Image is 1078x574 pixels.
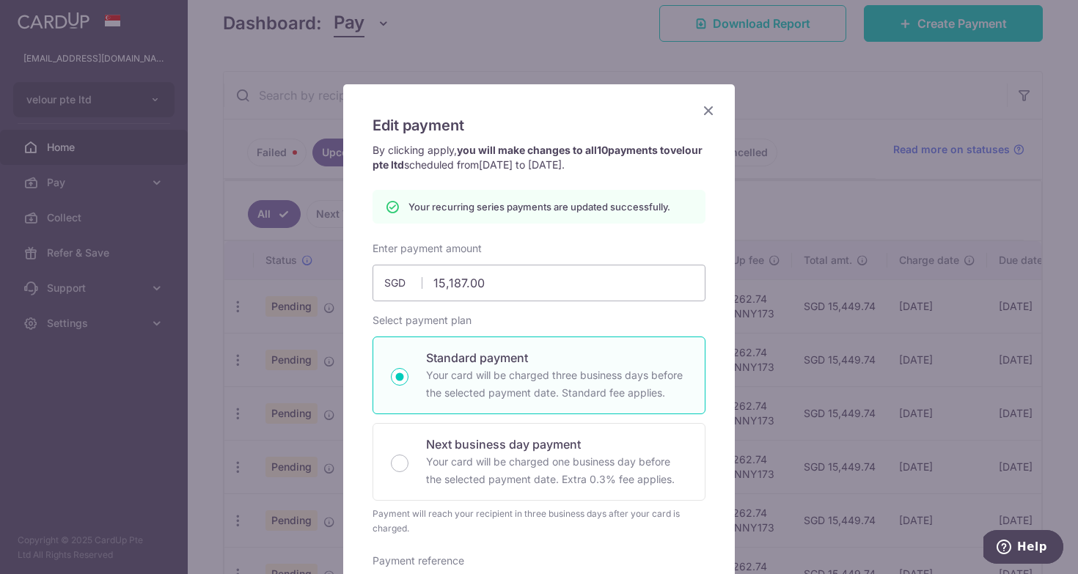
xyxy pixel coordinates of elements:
[384,276,422,290] span: SGD
[426,349,687,367] p: Standard payment
[373,144,703,171] strong: you will make changes to all payments to
[373,241,482,256] label: Enter payment amount
[373,507,705,536] div: Payment will reach your recipient in three business days after your card is charged.
[597,144,608,156] span: 10
[373,143,705,172] p: By clicking apply, scheduled from .
[426,367,687,402] p: Your card will be charged three business days before the selected payment date. Standard fee appl...
[34,10,64,23] span: Help
[700,102,717,119] button: Close
[426,435,687,453] p: Next business day payment
[373,114,705,137] h5: Edit payment
[373,313,472,328] label: Select payment plan
[983,530,1063,567] iframe: Opens a widget where you can find more information
[373,553,464,568] label: Payment reference
[373,265,705,301] input: 0.00
[426,453,687,488] p: Your card will be charged one business day before the selected payment date. Extra 0.3% fee applies.
[408,199,670,214] p: Your recurring series payments are updated successfully.
[479,158,562,171] span: [DATE] to [DATE]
